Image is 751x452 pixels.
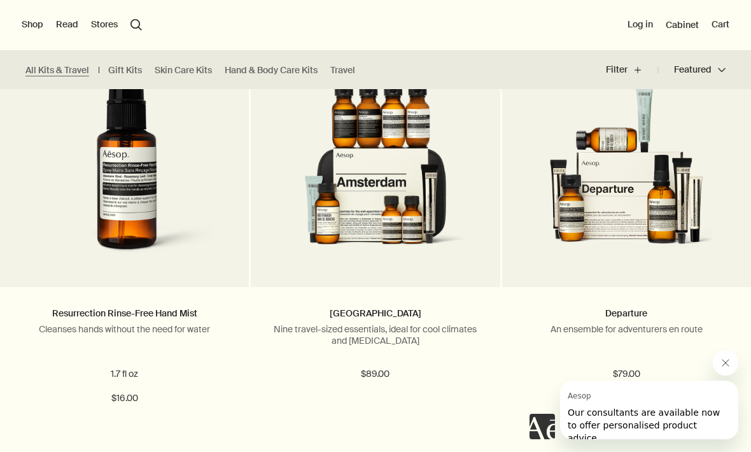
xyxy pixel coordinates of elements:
[330,64,355,76] a: Travel
[560,381,738,439] iframe: Сообщение от пользователя Aesop
[605,307,647,319] a: Departure
[111,391,138,406] span: $16.00
[91,18,118,31] button: Stores
[521,323,732,335] p: An ensemble for adventurers en route
[22,18,43,31] button: Shop
[155,64,212,76] a: Skin Care Kits
[530,414,555,439] iframe: нет контента
[19,53,230,268] img: resurrection rinse free mist in amber spray bottle
[8,27,160,62] span: Our consultants are available now to offer personalised product advice.
[606,55,658,85] button: Filter
[521,83,732,268] img: Cloth packaging surrounded by the seven products that are included.
[666,19,699,31] a: Cabinet
[270,83,481,267] img: Nine travel-sized products with a re-usable zip-up case.
[530,350,738,439] div: Aesop говорит: «Our consultants are available now to offer personalised product advice.». Откройт...
[658,55,726,85] button: Featured
[502,38,751,287] a: Cloth packaging surrounded by the seven products that are included.
[130,19,142,31] button: Open search
[251,38,500,287] a: Nine travel-sized products with a re-usable zip-up case.
[56,18,78,31] button: Read
[712,18,729,31] button: Cart
[628,18,653,31] button: Log in
[25,64,89,76] a: All Kits & Travel
[361,367,390,382] span: $89.00
[108,64,142,76] a: Gift Kits
[225,64,318,76] a: Hand & Body Care Kits
[330,307,421,319] a: [GEOGRAPHIC_DATA]
[713,350,738,376] iframe: Закрыть сообщение от пользователя Aesop
[19,323,230,335] p: Cleanses hands without the need for water
[52,307,197,319] a: Resurrection Rinse-Free Hand Mist
[270,323,481,346] p: Nine travel-sized essentials, ideal for cool climates and [MEDICAL_DATA]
